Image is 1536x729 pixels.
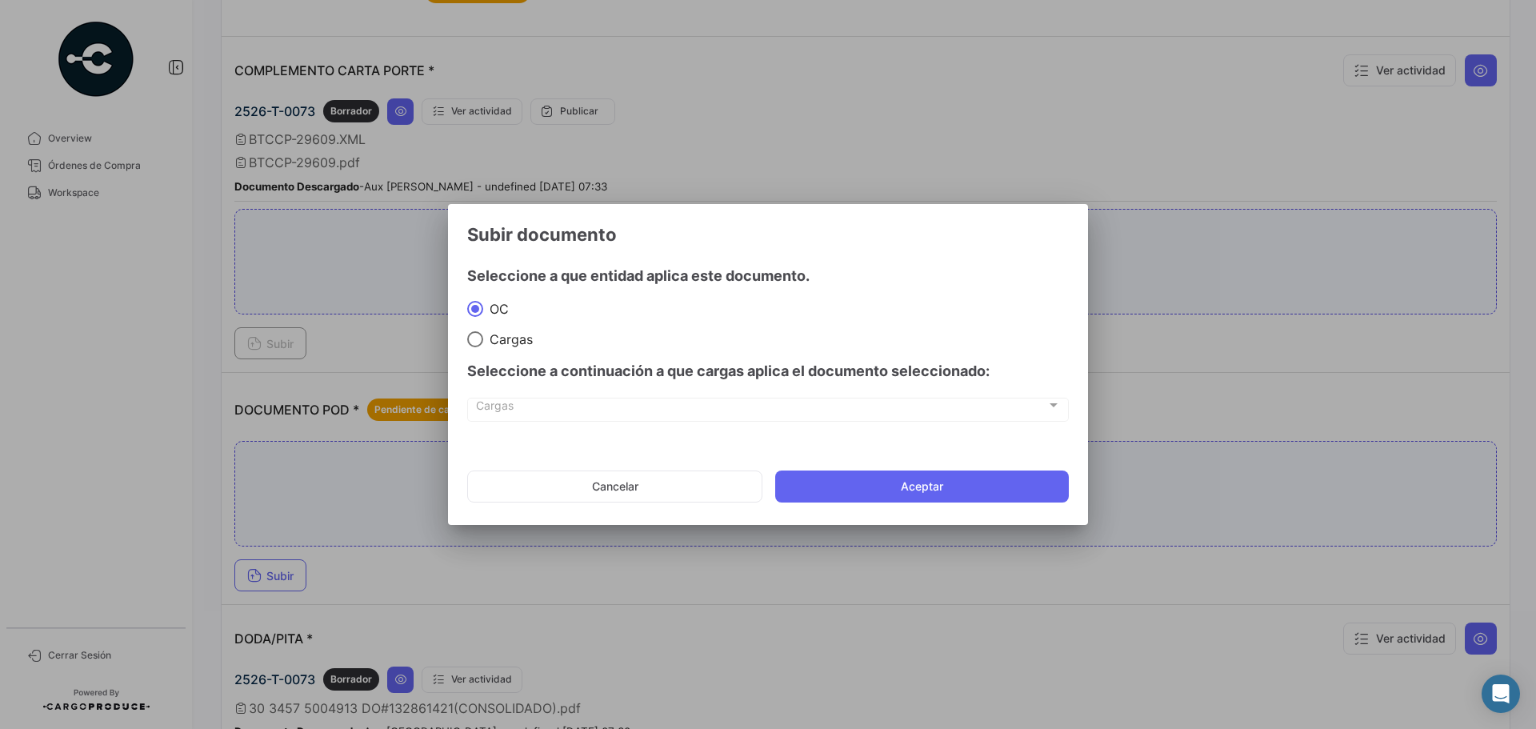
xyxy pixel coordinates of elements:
[467,360,1069,383] h4: Seleccione a continuación a que cargas aplica el documento seleccionado:
[467,265,1069,287] h4: Seleccione a que entidad aplica este documento.
[483,301,509,317] span: OC
[476,402,1046,415] span: Cargas
[775,471,1069,503] button: Aceptar
[1482,675,1520,713] div: Abrir Intercom Messenger
[467,223,1069,246] h3: Subir documento
[467,471,762,503] button: Cancelar
[483,331,533,347] span: Cargas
